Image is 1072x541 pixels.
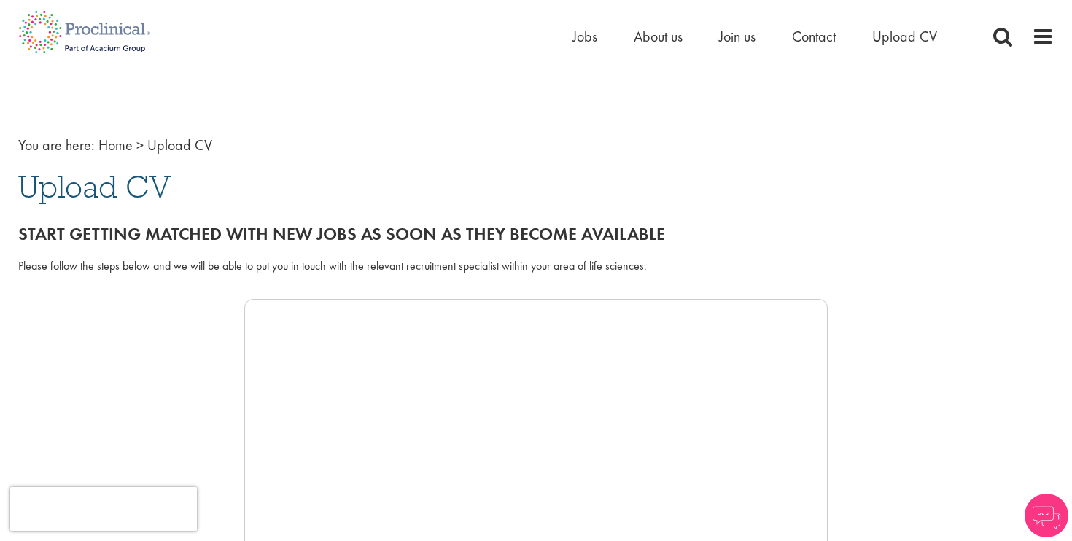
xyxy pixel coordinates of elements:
[136,136,144,155] span: >
[1025,494,1068,537] img: Chatbot
[147,136,212,155] span: Upload CV
[18,136,95,155] span: You are here:
[872,27,937,46] a: Upload CV
[18,225,1054,244] h2: Start getting matched with new jobs as soon as they become available
[634,27,683,46] a: About us
[98,136,133,155] a: breadcrumb link
[18,258,1054,275] div: Please follow the steps below and we will be able to put you in touch with the relevant recruitme...
[10,487,197,531] iframe: reCAPTCHA
[792,27,836,46] a: Contact
[18,167,171,206] span: Upload CV
[572,27,597,46] a: Jobs
[719,27,756,46] a: Join us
